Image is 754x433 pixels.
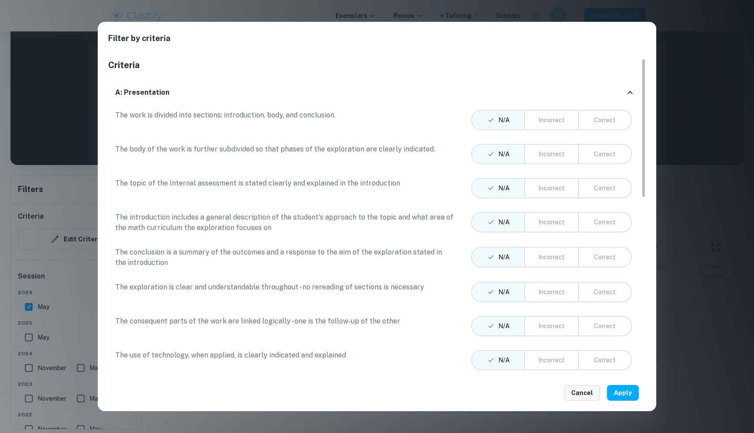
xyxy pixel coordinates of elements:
div: Incorrect [538,252,565,262]
div: Correct [594,149,616,159]
div: Correct [594,252,616,262]
button: right aligned [578,178,632,198]
h2: Filter by criteria [108,32,646,58]
button: left aligned [471,110,525,130]
p: The exploration is clear and understandable throughout - no rereading of sections is necessary [115,282,454,292]
button: right aligned [578,144,632,164]
button: left aligned [471,316,525,336]
button: centered [524,316,578,336]
p: The conclusion is a summary of the outcomes and a response to the aim of the exploration stated i... [115,247,454,268]
div: Correct [594,321,616,331]
button: left aligned [471,282,525,302]
button: left aligned [471,247,525,267]
div: N/A [487,287,510,297]
div: text alignment [471,316,632,336]
div: text alignment [471,247,632,267]
div: Incorrect [538,149,565,159]
div: text alignment [471,350,632,370]
button: centered [524,110,578,130]
p: The body of the work is further subdivided so that phases of the exploration are clearly indicated. [115,144,454,155]
button: centered [524,212,578,232]
div: Incorrect [538,321,565,331]
div: N/A [487,183,510,193]
button: right aligned [578,110,632,130]
button: right aligned [578,282,632,302]
div: text alignment [471,144,632,164]
div: Correct [594,355,616,365]
div: N/A [487,115,510,125]
button: left aligned [471,178,525,198]
div: text alignment [471,282,632,302]
button: Apply [607,385,639,401]
div: A: Presentation [108,79,639,107]
button: centered [524,247,578,267]
div: Incorrect [538,217,565,227]
button: centered [524,178,578,198]
button: left aligned [471,144,525,164]
div: Correct [594,183,616,193]
button: centered [524,144,578,164]
button: centered [524,350,578,370]
div: Incorrect [538,287,565,297]
div: Correct [594,217,616,227]
div: N/A [487,355,510,365]
p: The topic of the Internal assessment is stated clearly and explained in the introduction [115,178,454,189]
div: Correct [594,287,616,297]
button: right aligned [578,350,632,370]
div: Incorrect [538,115,565,125]
p: The introduction includes a general description of the student's approach to the topic and what a... [115,212,454,233]
div: Incorrect [538,355,565,365]
div: text alignment [471,110,632,130]
button: left aligned [471,212,525,232]
div: Correct [594,115,616,125]
p: The work is divided into sections: introduction, body, and conclusion. [115,110,454,120]
div: N/A [487,321,510,331]
h5: Criteria [108,58,639,72]
div: text alignment [471,212,632,232]
button: right aligned [578,247,632,267]
button: left aligned [471,350,525,370]
div: text alignment [471,178,632,198]
button: Cancel [564,385,600,401]
h6: A: Presentation [115,87,169,98]
button: right aligned [578,212,632,232]
div: N/A [487,149,510,159]
div: Incorrect [538,183,565,193]
button: right aligned [578,316,632,336]
div: N/A [487,217,510,227]
p: The consequent parts of the work are linked logically - one is the follow-up of the other [115,316,454,326]
button: centered [524,282,578,302]
div: N/A [487,252,510,262]
p: The use of technology, when applied, is clearly indicated and explained [115,350,454,361]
